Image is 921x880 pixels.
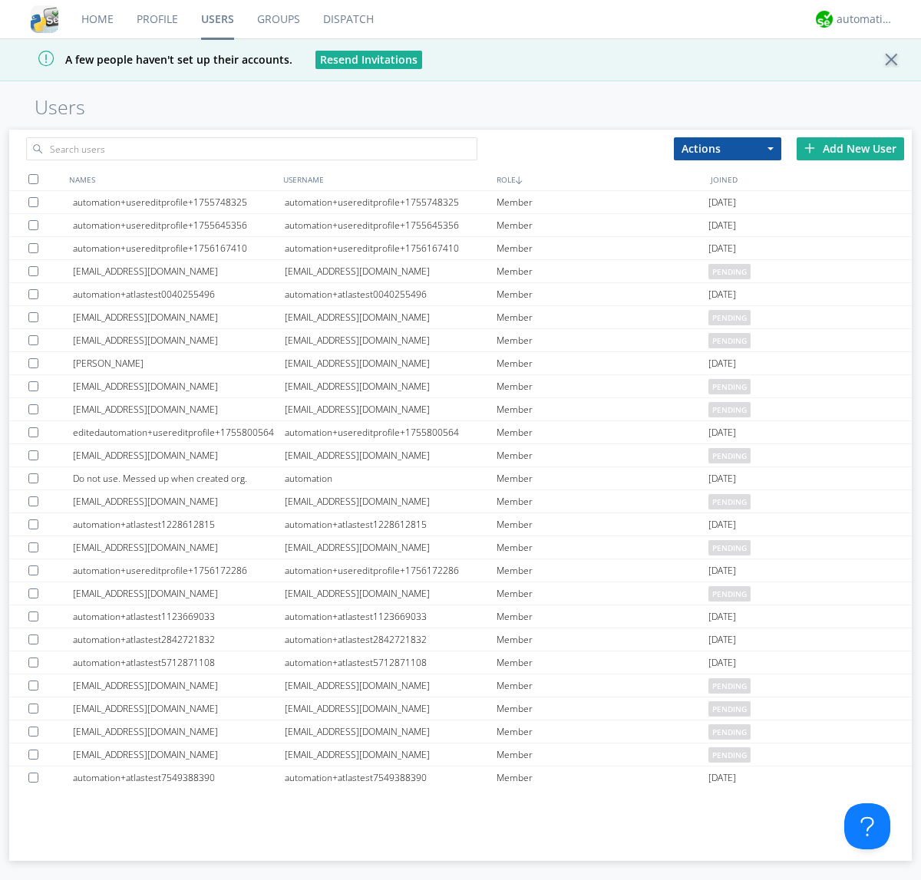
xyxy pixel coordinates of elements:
[285,605,497,628] div: automation+atlastest1123669033
[285,651,497,674] div: automation+atlastest5712871108
[73,329,285,351] div: [EMAIL_ADDRESS][DOMAIN_NAME]
[9,766,912,789] a: automation+atlastest7549388390automation+atlastest7549388390Member[DATE]
[708,724,751,740] span: pending
[73,306,285,328] div: [EMAIL_ADDRESS][DOMAIN_NAME]
[497,237,708,259] div: Member
[708,448,751,463] span: pending
[285,674,497,697] div: [EMAIL_ADDRESS][DOMAIN_NAME]
[708,214,736,237] span: [DATE]
[497,329,708,351] div: Member
[73,260,285,282] div: [EMAIL_ADDRESS][DOMAIN_NAME]
[708,379,751,394] span: pending
[26,137,477,160] input: Search users
[708,352,736,375] span: [DATE]
[285,214,497,236] div: automation+usereditprofile+1755645356
[9,214,912,237] a: automation+usereditprofile+1755645356automation+usereditprofile+1755645356Member[DATE]
[497,260,708,282] div: Member
[73,766,285,789] div: automation+atlastest7549388390
[65,168,279,190] div: NAMES
[73,191,285,213] div: automation+usereditprofile+1755748325
[708,586,751,601] span: pending
[497,375,708,397] div: Member
[285,490,497,513] div: [EMAIL_ADDRESS][DOMAIN_NAME]
[497,582,708,605] div: Member
[73,651,285,674] div: automation+atlastest5712871108
[844,803,890,849] iframe: Toggle Customer Support
[285,421,497,443] div: automation+usereditprofile+1755800564
[708,701,751,717] span: pending
[497,536,708,559] div: Member
[497,559,708,582] div: Member
[9,697,912,720] a: [EMAIL_ADDRESS][DOMAIN_NAME][EMAIL_ADDRESS][DOMAIN_NAME]Memberpending
[31,5,58,33] img: cddb5a64eb264b2086981ab96f4c1ba7
[9,375,912,398] a: [EMAIL_ADDRESS][DOMAIN_NAME][EMAIL_ADDRESS][DOMAIN_NAME]Memberpending
[285,329,497,351] div: [EMAIL_ADDRESS][DOMAIN_NAME]
[285,536,497,559] div: [EMAIL_ADDRESS][DOMAIN_NAME]
[73,421,285,443] div: editedautomation+usereditprofile+1755800564
[73,743,285,766] div: [EMAIL_ADDRESS][DOMAIN_NAME]
[285,191,497,213] div: automation+usereditprofile+1755748325
[9,559,912,582] a: automation+usereditprofile+1756172286automation+usereditprofile+1756172286Member[DATE]
[73,720,285,743] div: [EMAIL_ADDRESS][DOMAIN_NAME]
[73,283,285,305] div: automation+atlastest0040255496
[497,697,708,720] div: Member
[285,582,497,605] div: [EMAIL_ADDRESS][DOMAIN_NAME]
[285,398,497,420] div: [EMAIL_ADDRESS][DOMAIN_NAME]
[315,51,422,69] button: Resend Invitations
[285,513,497,536] div: automation+atlastest1228612815
[285,306,497,328] div: [EMAIL_ADDRESS][DOMAIN_NAME]
[708,651,736,674] span: [DATE]
[497,191,708,213] div: Member
[9,283,912,306] a: automation+atlastest0040255496automation+atlastest0040255496Member[DATE]
[9,536,912,559] a: [EMAIL_ADDRESS][DOMAIN_NAME][EMAIL_ADDRESS][DOMAIN_NAME]Memberpending
[708,467,736,490] span: [DATE]
[9,306,912,329] a: [EMAIL_ADDRESS][DOMAIN_NAME][EMAIL_ADDRESS][DOMAIN_NAME]Memberpending
[285,720,497,743] div: [EMAIL_ADDRESS][DOMAIN_NAME]
[708,191,736,214] span: [DATE]
[9,191,912,214] a: automation+usereditprofile+1755748325automation+usereditprofile+1755748325Member[DATE]
[285,283,497,305] div: automation+atlastest0040255496
[708,402,751,417] span: pending
[73,237,285,259] div: automation+usereditprofile+1756167410
[285,352,497,374] div: [EMAIL_ADDRESS][DOMAIN_NAME]
[9,398,912,421] a: [EMAIL_ADDRESS][DOMAIN_NAME][EMAIL_ADDRESS][DOMAIN_NAME]Memberpending
[285,467,497,489] div: automation
[797,137,904,160] div: Add New User
[73,444,285,466] div: [EMAIL_ADDRESS][DOMAIN_NAME]
[497,398,708,420] div: Member
[9,743,912,766] a: [EMAIL_ADDRESS][DOMAIN_NAME][EMAIL_ADDRESS][DOMAIN_NAME]Memberpending
[497,352,708,374] div: Member
[9,628,912,651] a: automation+atlastest2842721832automation+atlastest2842721832Member[DATE]
[73,605,285,628] div: automation+atlastest1123669033
[285,375,497,397] div: [EMAIL_ADDRESS][DOMAIN_NAME]
[9,444,912,467] a: [EMAIL_ADDRESS][DOMAIN_NAME][EMAIL_ADDRESS][DOMAIN_NAME]Memberpending
[708,628,736,651] span: [DATE]
[497,283,708,305] div: Member
[708,540,751,555] span: pending
[708,605,736,628] span: [DATE]
[9,329,912,352] a: [EMAIL_ADDRESS][DOMAIN_NAME][EMAIL_ADDRESS][DOMAIN_NAME]Memberpending
[285,444,497,466] div: [EMAIL_ADDRESS][DOMAIN_NAME]
[9,237,912,260] a: automation+usereditprofile+1756167410automation+usereditprofile+1756167410Member[DATE]
[9,651,912,674] a: automation+atlastest5712871108automation+atlastest5712871108Member[DATE]
[708,494,751,509] span: pending
[708,283,736,306] span: [DATE]
[73,536,285,559] div: [EMAIL_ADDRESS][DOMAIN_NAME]
[285,743,497,766] div: [EMAIL_ADDRESS][DOMAIN_NAME]
[285,260,497,282] div: [EMAIL_ADDRESS][DOMAIN_NAME]
[73,697,285,720] div: [EMAIL_ADDRESS][DOMAIN_NAME]
[9,720,912,743] a: [EMAIL_ADDRESS][DOMAIN_NAME][EMAIL_ADDRESS][DOMAIN_NAME]Memberpending
[73,214,285,236] div: automation+usereditprofile+1755645356
[497,421,708,443] div: Member
[73,467,285,489] div: Do not use. Messed up when created org.
[708,237,736,260] span: [DATE]
[9,513,912,536] a: automation+atlastest1228612815automation+atlastest1228612815Member[DATE]
[837,12,894,27] div: automation+atlas
[708,333,751,348] span: pending
[816,11,833,28] img: d2d01cd9b4174d08988066c6d424eccd
[73,628,285,651] div: automation+atlastest2842721832
[279,168,494,190] div: USERNAME
[497,306,708,328] div: Member
[497,467,708,489] div: Member
[12,52,292,67] span: A few people haven't set up their accounts.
